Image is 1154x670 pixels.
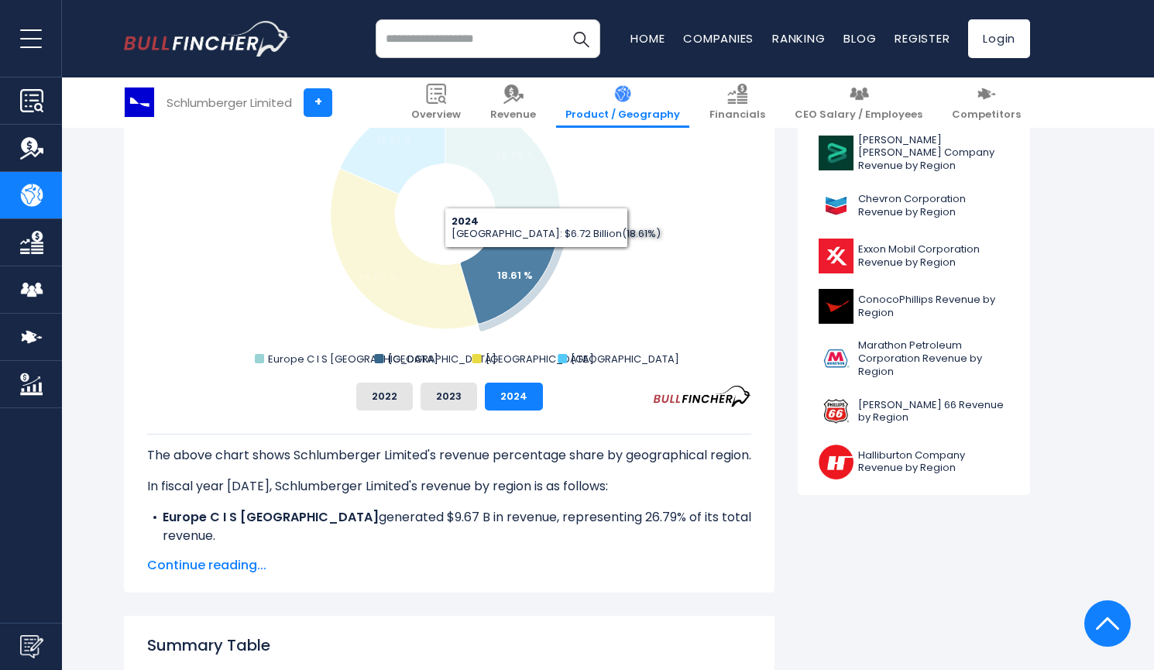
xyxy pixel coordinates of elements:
[858,294,1009,320] span: ConocoPhillips Revenue by Region
[858,449,1009,476] span: Halliburton Company Revenue by Region
[147,508,751,545] li: generated $9.67 B in revenue, representing 26.79% of its total revenue.
[490,108,536,122] span: Revenue
[571,352,679,366] text: [GEOGRAPHIC_DATA]
[809,235,1018,277] a: Exxon Mobil Corporation Revenue by Region
[895,30,950,46] a: Register
[163,508,379,526] b: Europe C I S [GEOGRAPHIC_DATA]
[843,30,876,46] a: Blog
[356,383,413,411] button: 2022
[358,270,399,285] text: 36.09 %
[402,77,470,128] a: Overview
[565,108,680,122] span: Product / Geography
[809,285,1018,328] a: ConocoPhillips Revenue by Region
[411,108,461,122] span: Overview
[167,94,292,112] div: Schlumberger Limited
[819,188,853,223] img: CVX logo
[809,390,1018,433] a: [PERSON_NAME] 66 Revenue by Region
[858,339,1009,379] span: Marathon Petroleum Corporation Revenue by Region
[147,545,751,564] li: generated $6.72 B in revenue, representing 18.61% of its total revenue.
[497,268,533,283] text: 18.61 %
[819,445,853,479] img: HAL logo
[819,239,853,273] img: XOM logo
[495,148,535,163] text: 26.79 %
[486,352,594,366] text: [GEOGRAPHIC_DATA]
[376,132,412,147] text: 18.51 %
[943,77,1030,128] a: Competitors
[809,184,1018,227] a: Chevron Corporation Revenue by Region
[485,383,543,411] button: 2024
[819,342,853,376] img: MPC logo
[147,60,751,370] svg: Schlumberger Limited's Revenue Share by Region
[709,108,765,122] span: Financials
[819,394,853,429] img: PSX logo
[147,634,751,657] h2: Summary Table
[809,441,1018,483] a: Halliburton Company Revenue by Region
[819,136,853,170] img: BKR logo
[124,21,290,57] a: Go to homepage
[858,134,1009,174] span: [PERSON_NAME] [PERSON_NAME] Company Revenue by Region
[388,352,496,366] text: [GEOGRAPHIC_DATA]
[147,477,751,496] p: In fiscal year [DATE], Schlumberger Limited's revenue by region is as follows:
[809,130,1018,177] a: [PERSON_NAME] [PERSON_NAME] Company Revenue by Region
[147,556,751,575] span: Continue reading...
[819,289,853,324] img: COP logo
[124,21,290,57] img: bullfincher logo
[556,77,689,128] a: Product / Geography
[630,30,665,46] a: Home
[268,352,438,366] text: Europe C I S [GEOGRAPHIC_DATA]
[858,243,1009,270] span: Exxon Mobil Corporation Revenue by Region
[683,30,754,46] a: Companies
[772,30,825,46] a: Ranking
[785,77,932,128] a: CEO Salary / Employees
[304,88,332,117] a: +
[700,77,774,128] a: Financials
[421,383,477,411] button: 2023
[858,193,1009,219] span: Chevron Corporation Revenue by Region
[125,88,154,117] img: SLB logo
[858,399,1009,425] span: [PERSON_NAME] 66 Revenue by Region
[809,335,1018,383] a: Marathon Petroleum Corporation Revenue by Region
[481,77,545,128] a: Revenue
[163,545,301,563] b: [GEOGRAPHIC_DATA]
[968,19,1030,58] a: Login
[562,19,600,58] button: Search
[952,108,1021,122] span: Competitors
[147,446,751,465] p: The above chart shows Schlumberger Limited's revenue percentage share by geographical region.
[795,108,922,122] span: CEO Salary / Employees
